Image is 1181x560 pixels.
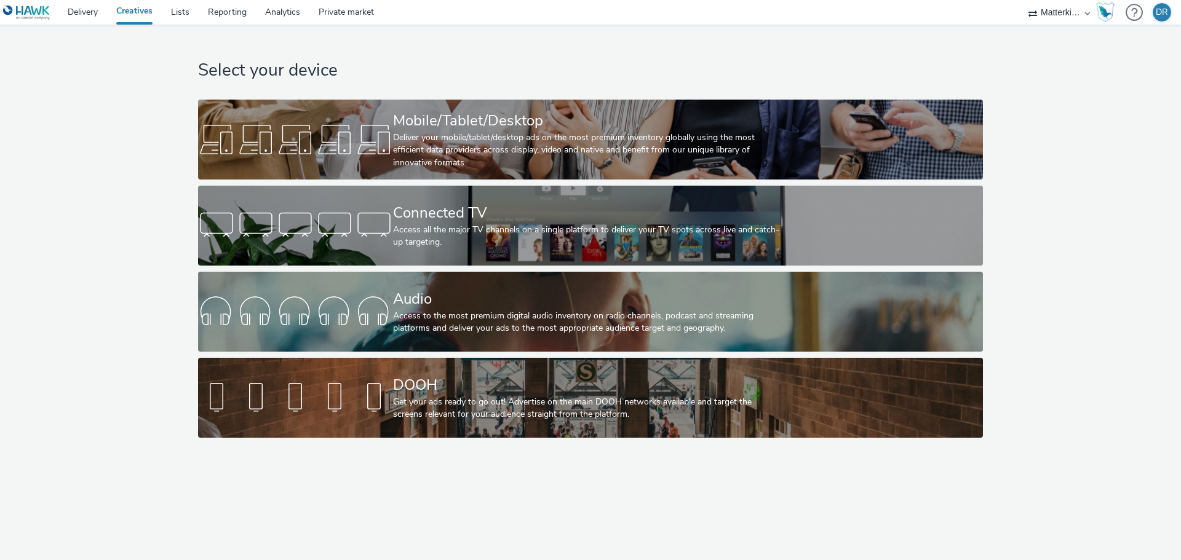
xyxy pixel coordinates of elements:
[393,374,783,396] div: DOOH
[393,202,783,224] div: Connected TV
[198,358,982,438] a: DOOHGet your ads ready to go out! Advertise on the main DOOH networks available and target the sc...
[393,224,783,249] div: Access all the major TV channels on a single platform to deliver your TV spots across live and ca...
[393,132,783,169] div: Deliver your mobile/tablet/desktop ads on the most premium inventory globally using the most effi...
[3,5,50,20] img: undefined Logo
[1096,2,1119,22] a: Hawk Academy
[198,100,982,179] a: Mobile/Tablet/DesktopDeliver your mobile/tablet/desktop ads on the most premium inventory globall...
[198,59,982,82] h1: Select your device
[393,310,783,335] div: Access to the most premium digital audio inventory on radio channels, podcast and streaming platf...
[198,272,982,352] a: AudioAccess to the most premium digital audio inventory on radio channels, podcast and streaming ...
[393,110,783,132] div: Mobile/Tablet/Desktop
[393,288,783,310] div: Audio
[1096,2,1115,22] img: Hawk Academy
[198,186,982,266] a: Connected TVAccess all the major TV channels on a single platform to deliver your TV spots across...
[393,396,783,421] div: Get your ads ready to go out! Advertise on the main DOOH networks available and target the screen...
[1156,3,1168,22] div: DR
